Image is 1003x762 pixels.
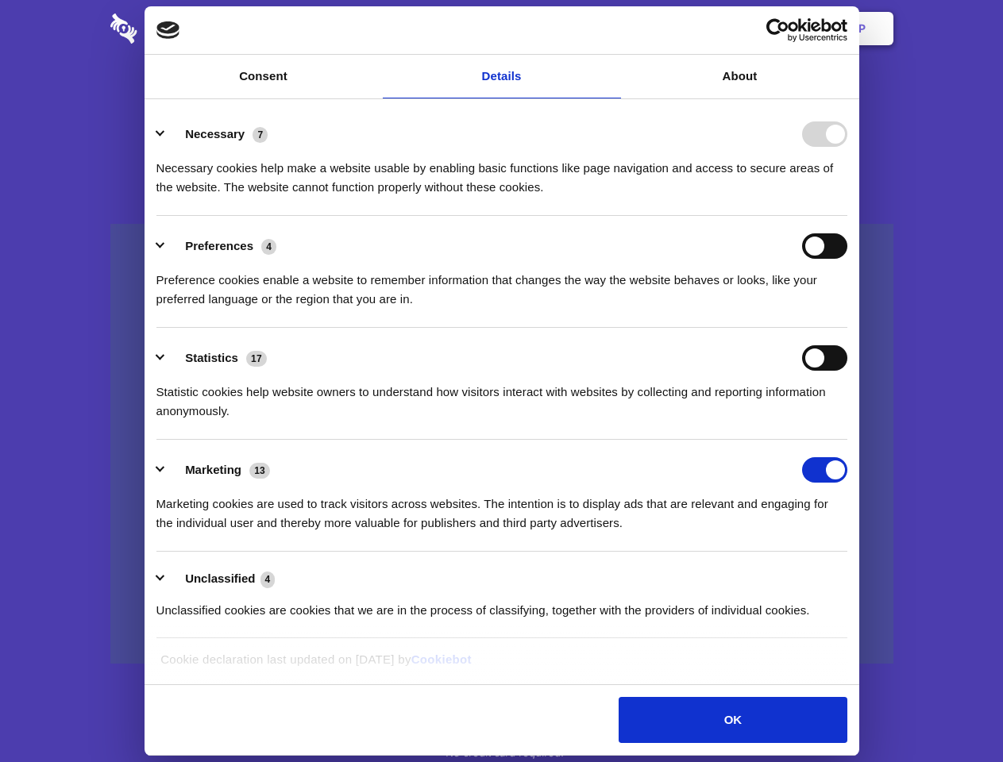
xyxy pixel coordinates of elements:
span: 13 [249,463,270,479]
label: Preferences [185,239,253,252]
button: Statistics (17) [156,345,277,371]
label: Statistics [185,351,238,364]
button: Preferences (4) [156,233,287,259]
a: Pricing [466,4,535,53]
a: About [621,55,859,98]
button: Marketing (13) [156,457,280,483]
a: Details [383,55,621,98]
div: Marketing cookies are used to track visitors across websites. The intention is to display ads tha... [156,483,847,533]
a: Consent [145,55,383,98]
button: Unclassified (4) [156,569,285,589]
img: logo-wordmark-white-trans-d4663122ce5f474addd5e946df7df03e33cb6a1c49d2221995e7729f52c070b2.svg [110,13,246,44]
div: Unclassified cookies are cookies that we are in the process of classifying, together with the pro... [156,589,847,620]
label: Marketing [185,463,241,476]
span: 4 [260,571,276,587]
span: 17 [246,351,267,367]
button: OK [619,697,847,743]
span: 4 [261,239,276,255]
div: Cookie declaration last updated on [DATE] by [149,650,854,681]
img: logo [156,21,180,39]
a: Usercentrics Cookiebot - opens in a new window [708,18,847,42]
h4: Auto-redaction of sensitive data, encrypted data sharing and self-destructing private chats. Shar... [110,144,893,197]
div: Statistic cookies help website owners to understand how visitors interact with websites by collec... [156,371,847,421]
label: Necessary [185,127,245,140]
button: Necessary (7) [156,121,278,147]
div: Preference cookies enable a website to remember information that changes the way the website beha... [156,259,847,309]
a: Wistia video thumbnail [110,224,893,664]
a: Login [720,4,789,53]
h1: Eliminate Slack Data Loss. [110,71,893,129]
a: Contact [644,4,717,53]
div: Necessary cookies help make a website usable by enabling basic functions like page navigation and... [156,147,847,197]
span: 7 [253,127,268,143]
a: Cookiebot [411,652,472,666]
iframe: Drift Widget Chat Controller [924,683,984,743]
